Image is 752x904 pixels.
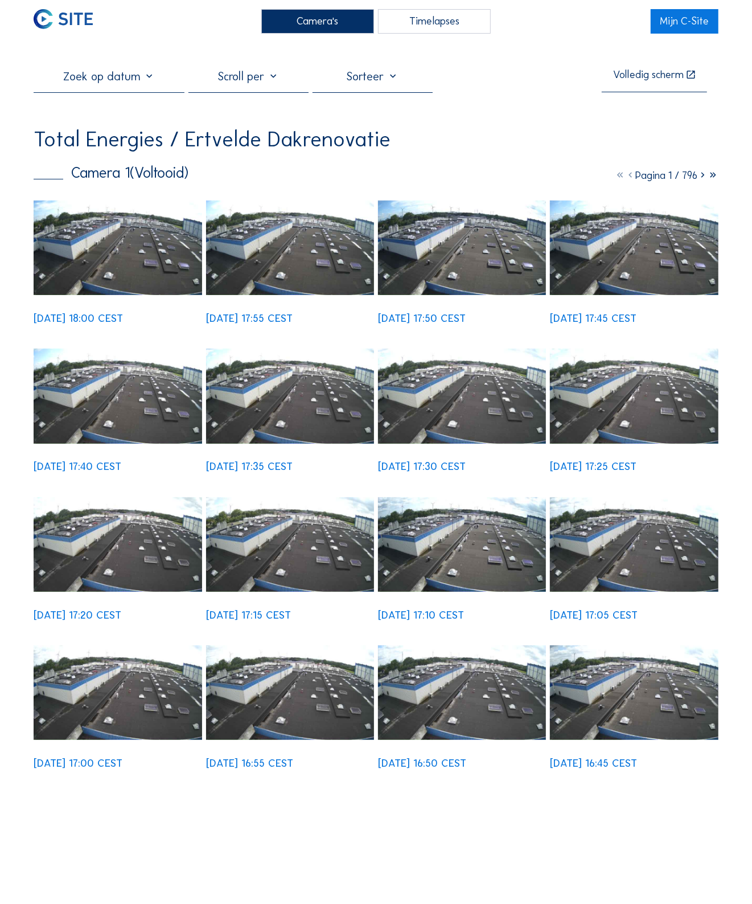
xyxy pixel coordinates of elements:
[261,9,374,34] div: Camera's
[34,758,122,769] div: [DATE] 17:00 CEST
[651,9,718,34] a: Mijn C-Site
[378,610,464,621] div: [DATE] 17:10 CEST
[34,69,184,83] input: Zoek op datum 󰅀
[34,645,202,740] img: image_51593003
[550,645,718,740] img: image_51592640
[206,313,293,324] div: [DATE] 17:55 CEST
[206,645,374,740] img: image_51592952
[206,497,374,592] img: image_51593499
[550,313,636,324] div: [DATE] 17:45 CEST
[206,610,291,621] div: [DATE] 17:15 CEST
[34,129,391,150] div: Total Energies / Ertvelde Dakrenovatie
[378,201,546,295] img: image_51594401
[550,610,638,621] div: [DATE] 17:05 CEST
[34,166,188,181] div: Camera 1
[34,201,202,295] img: image_51594707
[636,169,698,182] span: Pagina 1 / 796
[378,313,466,324] div: [DATE] 17:50 CEST
[34,9,93,29] img: C-SITE Logo
[34,349,202,443] img: image_51594093
[550,201,718,295] img: image_51594251
[378,645,546,740] img: image_51592797
[378,497,546,592] img: image_51593336
[550,461,636,472] div: [DATE] 17:25 CEST
[34,313,123,324] div: [DATE] 18:00 CEST
[206,349,374,443] img: image_51594016
[378,461,466,472] div: [DATE] 17:30 CEST
[550,758,637,769] div: [DATE] 16:45 CEST
[378,9,491,34] div: Timelapses
[550,349,718,443] img: image_51593704
[34,497,202,592] img: image_51593558
[378,758,466,769] div: [DATE] 16:50 CEST
[34,610,121,621] div: [DATE] 17:20 CEST
[206,461,293,472] div: [DATE] 17:35 CEST
[34,461,121,472] div: [DATE] 17:40 CEST
[206,201,374,295] img: image_51594567
[34,9,101,34] a: C-SITE Logo
[613,69,684,81] div: Volledig scherm
[130,163,188,182] span: (Voltooid)
[378,349,546,443] img: image_51593860
[550,497,718,592] img: image_51593158
[206,758,293,769] div: [DATE] 16:55 CEST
